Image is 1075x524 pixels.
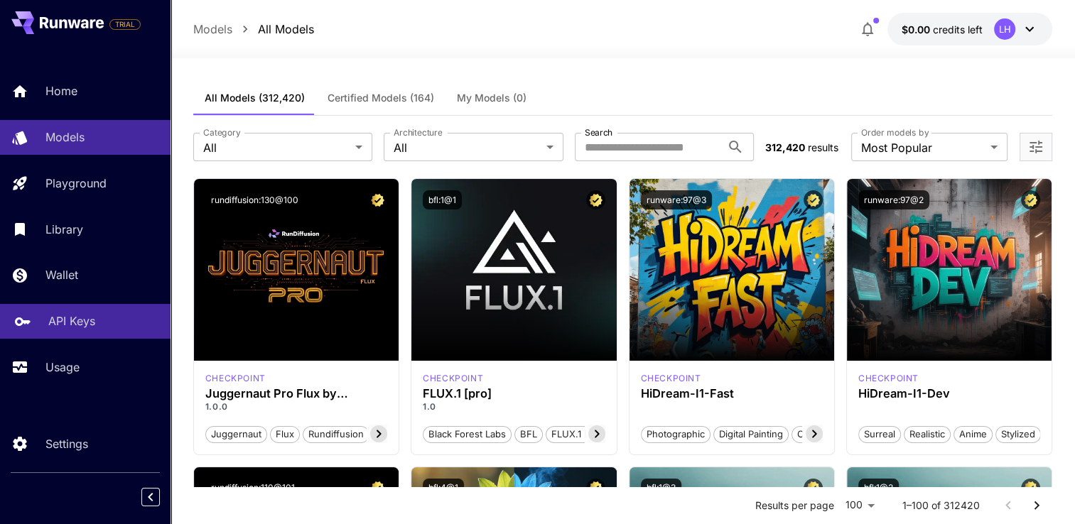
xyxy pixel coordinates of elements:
[205,479,301,498] button: rundiffusion:110@101
[641,372,701,385] p: checkpoint
[887,13,1052,45] button: $0.00LH
[755,498,834,513] p: Results per page
[270,425,300,443] button: flux
[45,82,77,99] p: Home
[193,21,314,38] nav: breadcrumb
[394,139,540,156] span: All
[141,488,160,506] button: Collapse sidebar
[861,139,985,156] span: Most Popular
[792,427,846,442] span: Cinematic
[858,387,1040,400] h3: HiDream-I1-Dev
[368,190,387,209] button: Certified Model – Vetted for best performance and includes a commercial license.
[205,425,267,443] button: juggernaut
[205,92,305,104] span: All Models (312,420)
[933,23,983,36] span: credits left
[303,425,369,443] button: rundiffusion
[205,387,387,400] h3: Juggernaut Pro Flux by RunDiffusion
[546,427,611,442] span: FLUX.1 [pro]
[858,372,919,385] p: checkpoint
[641,425,711,443] button: Photographic
[641,479,681,498] button: bfl:1@3
[546,425,612,443] button: FLUX.1 [pro]
[585,126,612,138] label: Search
[45,129,85,146] p: Models
[203,126,241,138] label: Category
[861,126,929,138] label: Order models by
[902,22,983,37] div: $0.00
[423,190,462,209] button: bfl:1@1
[996,427,1040,442] span: Stylized
[954,425,993,443] button: Anime
[858,190,929,209] button: runware:97@2
[423,387,605,400] h3: FLUX.1 [pro]
[205,372,266,385] p: checkpoint
[258,21,314,38] a: All Models
[804,190,823,209] button: Certified Model – Vetted for best performance and includes a commercial license.
[858,479,899,498] button: bfl:1@2
[994,18,1015,40] div: LH
[423,400,605,413] p: 1.0
[808,141,838,153] span: results
[423,372,483,385] div: fluxpro
[642,427,710,442] span: Photographic
[45,221,83,238] p: Library
[205,400,387,413] p: 1.0.0
[514,425,543,443] button: BFL
[840,495,880,515] div: 100
[792,425,846,443] button: Cinematic
[1021,479,1040,498] button: Certified Model – Vetted for best performance and includes a commercial license.
[45,435,88,452] p: Settings
[954,427,992,442] span: Anime
[641,190,712,209] button: runware:97@3
[902,498,980,513] p: 1–100 of 312420
[904,427,950,442] span: Realistic
[858,372,919,385] div: HiDream Dev
[1022,491,1051,520] button: Go to next page
[271,427,299,442] span: flux
[904,425,951,443] button: Realistic
[203,139,350,156] span: All
[713,425,789,443] button: Digital Painting
[804,479,823,498] button: Certified Model – Vetted for best performance and includes a commercial license.
[515,427,542,442] span: BFL
[586,190,605,209] button: Certified Model – Vetted for best performance and includes a commercial license.
[394,126,442,138] label: Architecture
[902,23,933,36] span: $0.00
[858,425,901,443] button: Surreal
[328,92,434,104] span: Certified Models (164)
[48,312,95,329] p: API Keys
[641,372,701,385] div: HiDream Fast
[303,427,369,442] span: rundiffusion
[423,372,483,385] p: checkpoint
[45,359,80,376] p: Usage
[45,266,78,283] p: Wallet
[1021,190,1040,209] button: Certified Model – Vetted for best performance and includes a commercial license.
[765,141,805,153] span: 312,420
[1027,138,1044,156] button: Open more filters
[205,372,266,385] div: FLUX.1 D
[586,479,605,498] button: Certified Model – Vetted for best performance and includes a commercial license.
[423,425,512,443] button: Black Forest Labs
[205,190,304,209] button: rundiffusion:130@100
[206,427,266,442] span: juggernaut
[110,19,140,30] span: TRIAL
[859,427,900,442] span: Surreal
[423,427,511,442] span: Black Forest Labs
[109,16,141,33] span: Add your payment card to enable full platform functionality.
[641,387,823,400] h3: HiDream-I1-Fast
[152,484,171,510] div: Collapse sidebar
[457,92,526,104] span: My Models (0)
[368,479,387,498] button: Certified Model – Vetted for best performance and includes a commercial license.
[714,427,788,442] span: Digital Painting
[995,425,1041,443] button: Stylized
[193,21,232,38] a: Models
[45,175,107,192] p: Playground
[423,479,464,498] button: bfl:4@1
